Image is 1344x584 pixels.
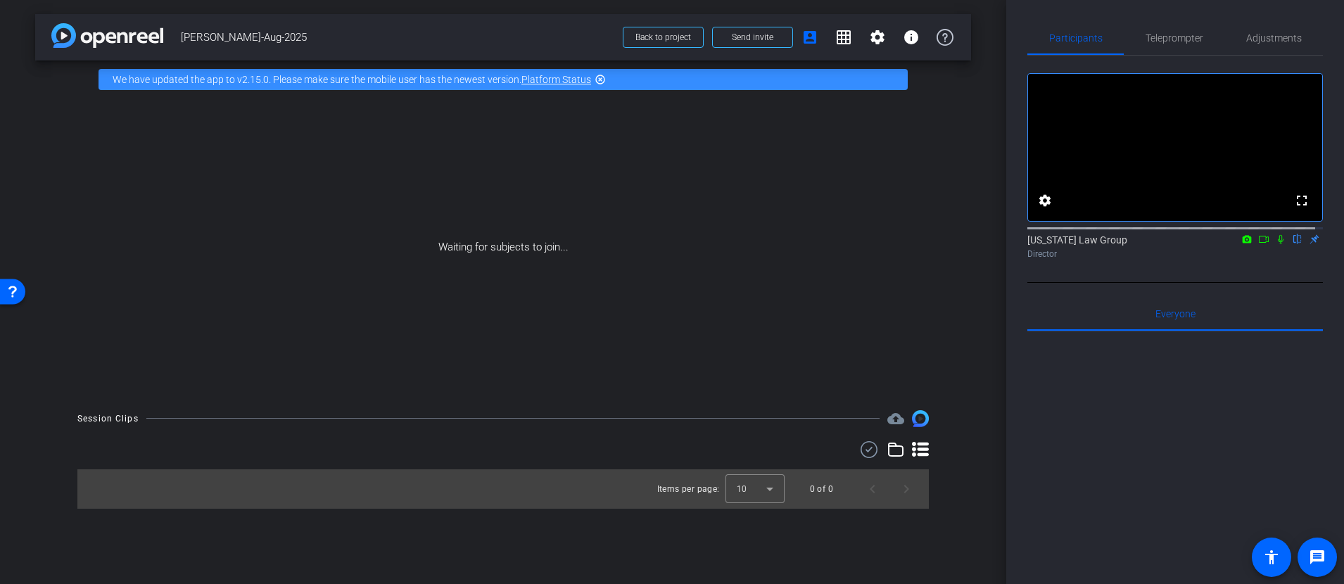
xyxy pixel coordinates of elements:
mat-icon: fullscreen [1293,192,1310,209]
div: 0 of 0 [810,482,833,496]
button: Back to project [623,27,704,48]
div: [US_STATE] Law Group [1027,233,1323,260]
div: Session Clips [77,412,139,426]
div: Items per page: [657,482,720,496]
mat-icon: cloud_upload [887,410,904,427]
mat-icon: message [1309,549,1326,566]
img: Session clips [912,410,929,427]
button: Previous page [856,472,889,506]
mat-icon: accessibility [1263,549,1280,566]
span: Participants [1049,33,1103,43]
mat-icon: info [903,29,920,46]
span: Adjustments [1246,33,1302,43]
mat-icon: highlight_off [595,74,606,85]
mat-icon: flip [1289,232,1306,245]
mat-icon: settings [869,29,886,46]
div: Waiting for subjects to join... [35,99,971,396]
a: Platform Status [521,74,591,85]
button: Send invite [712,27,793,48]
span: Everyone [1155,309,1196,319]
span: Send invite [732,32,773,43]
div: We have updated the app to v2.15.0. Please make sure the mobile user has the newest version. [99,69,908,90]
button: Next page [889,472,923,506]
span: Teleprompter [1146,33,1203,43]
span: [PERSON_NAME]-Aug-2025 [181,23,614,51]
mat-icon: grid_on [835,29,852,46]
mat-icon: settings [1036,192,1053,209]
span: Destinations for your clips [887,410,904,427]
span: Back to project [635,32,691,42]
img: app-logo [51,23,163,48]
div: Director [1027,248,1323,260]
mat-icon: account_box [801,29,818,46]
